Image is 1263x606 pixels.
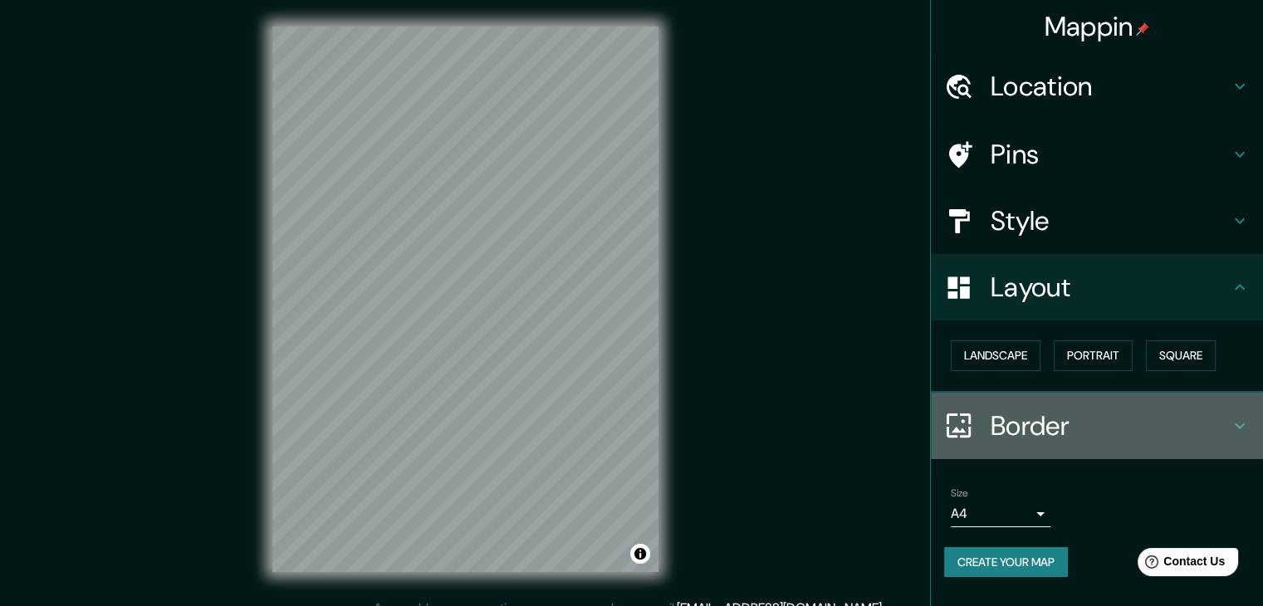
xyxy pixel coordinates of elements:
button: Square [1146,340,1216,371]
button: Portrait [1054,340,1133,371]
h4: Layout [991,271,1230,304]
h4: Pins [991,138,1230,171]
div: Style [931,188,1263,254]
div: Layout [931,254,1263,320]
h4: Border [991,409,1230,442]
button: Toggle attribution [630,544,650,564]
div: Location [931,53,1263,120]
label: Size [951,486,968,500]
div: Border [931,393,1263,459]
div: Pins [931,121,1263,188]
div: A4 [951,501,1050,527]
canvas: Map [272,27,658,572]
iframe: Help widget launcher [1115,541,1245,588]
button: Landscape [951,340,1040,371]
button: Create your map [944,547,1068,578]
h4: Location [991,70,1230,103]
h4: Mappin [1045,10,1150,43]
img: pin-icon.png [1136,22,1149,36]
h4: Style [991,204,1230,237]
